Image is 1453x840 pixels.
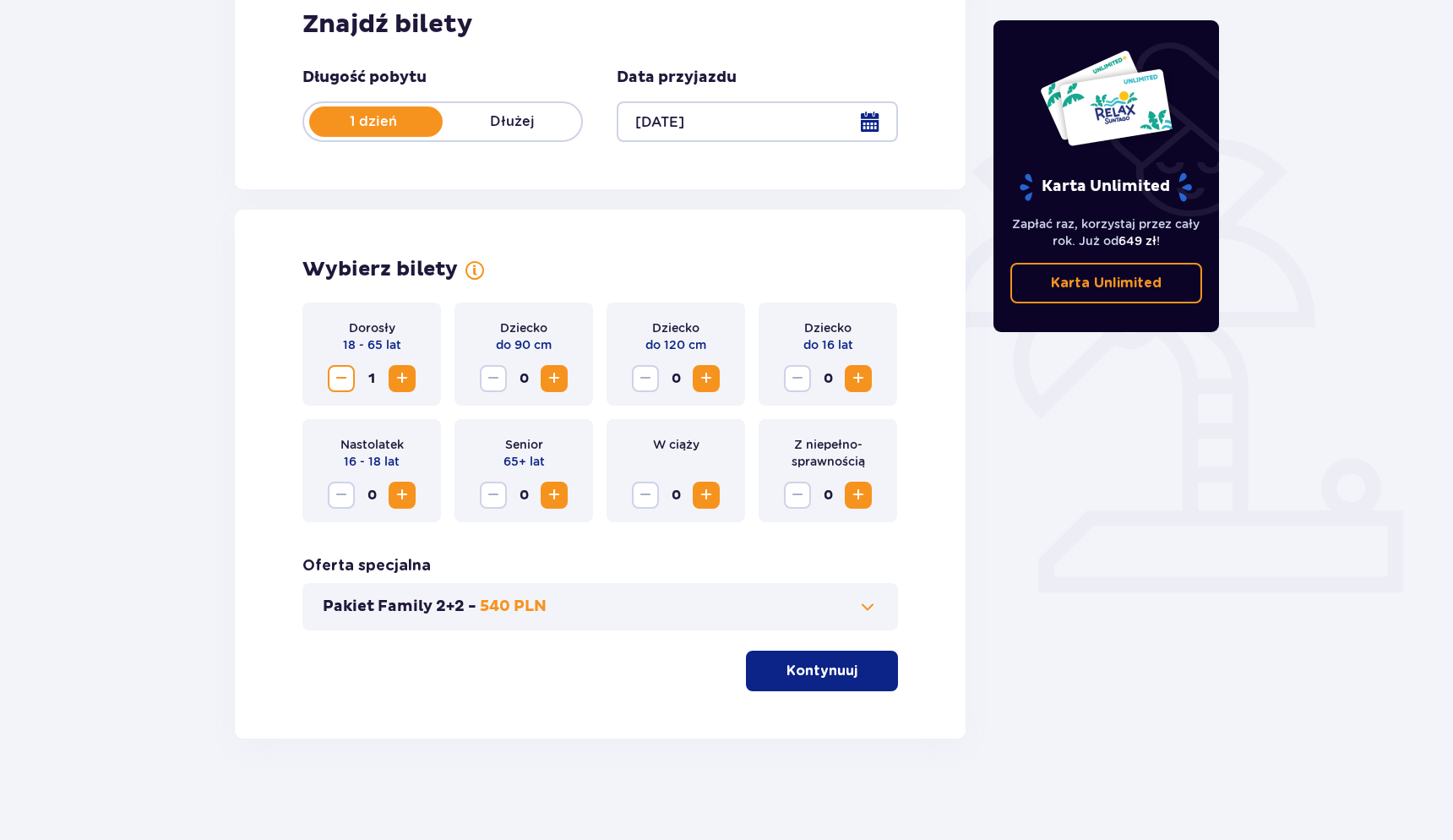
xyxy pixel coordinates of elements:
[323,597,476,617] p: Pakiet Family 2+2 -
[645,336,706,353] p: do 120 cm
[784,482,811,509] button: Zmniejsz
[786,662,857,680] p: Kontynuuj
[358,482,385,509] span: 0
[617,68,737,88] p: Data przyjazdu
[662,365,689,392] span: 0
[302,8,898,41] h2: Znajdź bilety
[541,365,568,392] button: Zwiększ
[784,365,811,392] button: Zmniejsz
[510,482,537,509] span: 0
[1051,274,1162,292] p: Karta Unlimited
[772,436,884,470] p: Z niepełno­sprawnością
[652,319,699,336] p: Dziecko
[510,365,537,392] span: 0
[496,336,552,353] p: do 90 cm
[845,482,872,509] button: Zwiększ
[480,597,547,617] p: 540 PLN
[804,319,852,336] p: Dziecko
[302,556,431,576] h3: Oferta specjalna
[349,319,395,336] p: Dorosły
[1010,215,1203,249] p: Zapłać raz, korzystaj przez cały rok. Już od !
[1118,234,1156,248] span: 649 zł
[503,453,545,470] p: 65+ lat
[814,365,841,392] span: 0
[358,365,385,392] span: 1
[746,651,898,691] button: Kontynuuj
[693,482,720,509] button: Zwiększ
[302,257,458,282] h2: Wybierz bilety
[632,365,659,392] button: Zmniejsz
[340,436,404,453] p: Nastolatek
[803,336,853,353] p: do 16 lat
[1010,263,1203,303] a: Karta Unlimited
[662,482,689,509] span: 0
[480,365,507,392] button: Zmniejsz
[328,482,355,509] button: Zmniejsz
[632,482,659,509] button: Zmniejsz
[1039,49,1173,147] img: Dwie karty całoroczne do Suntago z napisem 'UNLIMITED RELAX', na białym tle z tropikalnymi liśćmi...
[814,482,841,509] span: 0
[541,482,568,509] button: Zwiększ
[328,365,355,392] button: Zmniejsz
[500,319,547,336] p: Dziecko
[845,365,872,392] button: Zwiększ
[389,365,416,392] button: Zwiększ
[323,597,878,617] button: Pakiet Family 2+2 -540 PLN
[343,336,401,353] p: 18 - 65 lat
[344,453,400,470] p: 16 - 18 lat
[443,112,581,131] p: Dłużej
[693,365,720,392] button: Zwiększ
[505,436,543,453] p: Senior
[389,482,416,509] button: Zwiększ
[302,68,427,88] p: Długość pobytu
[304,112,443,131] p: 1 dzień
[1018,172,1194,202] p: Karta Unlimited
[653,436,699,453] p: W ciąży
[480,482,507,509] button: Zmniejsz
